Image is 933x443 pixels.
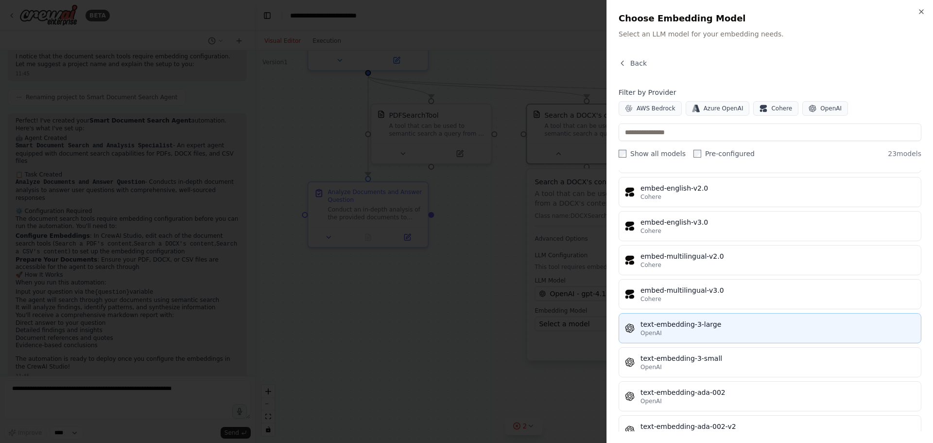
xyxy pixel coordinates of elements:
[619,12,921,25] h2: Choose Embedding Model
[619,313,921,343] button: text-embedding-3-largeOpenAI
[640,217,915,227] div: embed-english-v3.0
[640,227,661,235] span: Cohere
[686,101,750,116] button: Azure OpenAI
[820,105,842,112] span: OpenAI
[704,105,743,112] span: Azure OpenAI
[693,149,755,159] label: Pre-configured
[619,150,626,158] input: Show all models
[640,363,662,371] span: OpenAI
[619,245,921,275] button: embed-multilingual-v2.0Cohere
[619,101,682,116] button: AWS Bedrock
[640,183,915,193] div: embed-english-v2.0
[640,261,661,269] span: Cohere
[619,347,921,377] button: text-embedding-3-smallOpenAI
[753,101,798,116] button: Cohere
[640,388,915,397] div: text-embedding-ada-002
[619,29,921,39] p: Select an LLM model for your embedding needs.
[640,251,915,261] div: embed-multilingual-v2.0
[640,329,662,337] span: OpenAI
[619,381,921,411] button: text-embedding-ada-002OpenAI
[640,295,661,303] span: Cohere
[693,150,701,158] input: Pre-configured
[640,397,662,405] span: OpenAI
[802,101,848,116] button: OpenAI
[771,105,792,112] span: Cohere
[619,177,921,207] button: embed-english-v2.0Cohere
[640,319,915,329] div: text-embedding-3-large
[637,105,675,112] span: AWS Bedrock
[640,422,915,431] div: text-embedding-ada-002-v2
[888,149,921,159] span: 23 models
[640,354,915,363] div: text-embedding-3-small
[619,279,921,309] button: embed-multilingual-v3.0Cohere
[619,88,921,97] h4: Filter by Provider
[640,193,661,201] span: Cohere
[630,58,647,68] span: Back
[619,211,921,241] button: embed-english-v3.0Cohere
[619,58,647,68] button: Back
[619,149,686,159] label: Show all models
[640,285,915,295] div: embed-multilingual-v3.0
